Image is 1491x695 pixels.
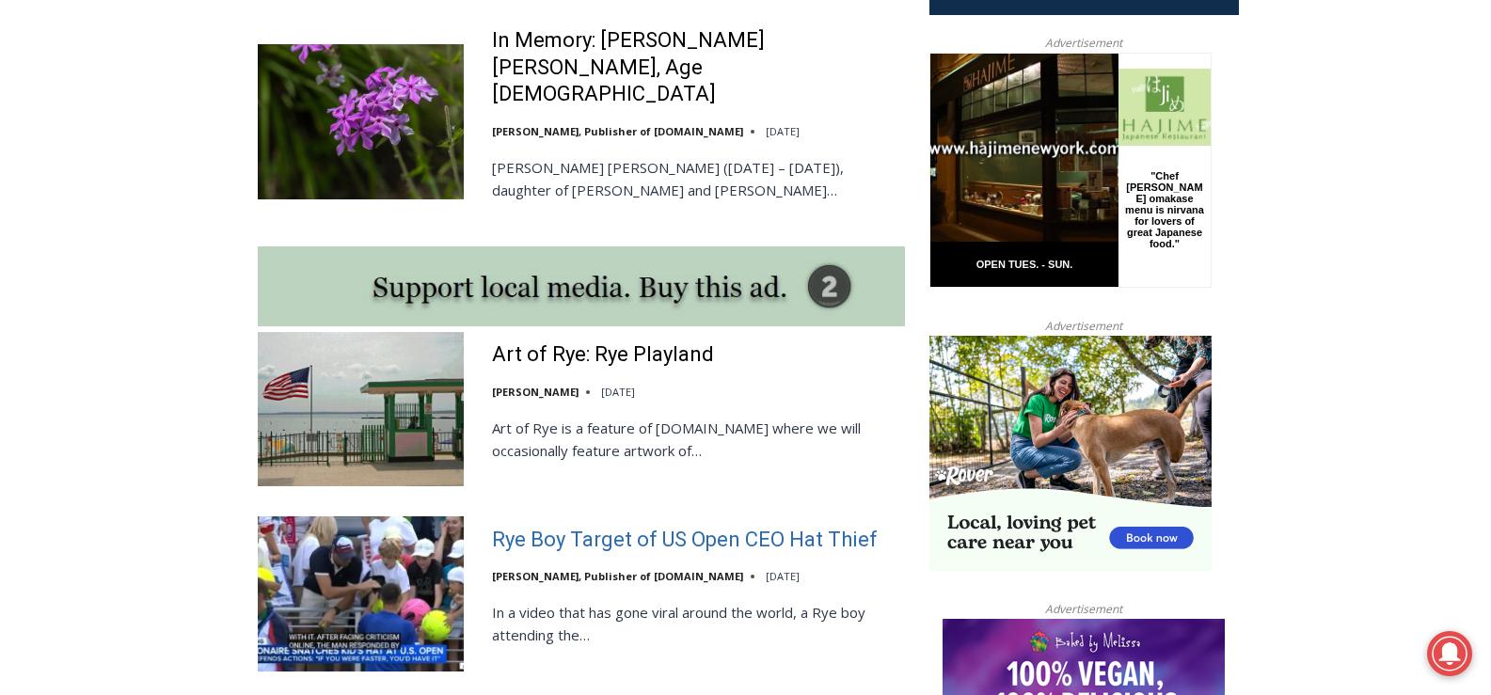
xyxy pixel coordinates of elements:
a: Open Tues. - Sun. [PHONE_NUMBER] [1,189,189,234]
p: In a video that has gone viral around the world, a Rye boy attending the… [492,601,905,646]
p: Art of Rye is a feature of [DOMAIN_NAME] where we will occasionally feature artwork of… [492,417,905,462]
span: Intern @ [DOMAIN_NAME] [492,187,872,229]
img: support local media, buy this ad [258,246,905,326]
a: In Memory: [PERSON_NAME] [PERSON_NAME], Age [DEMOGRAPHIC_DATA] [492,27,905,108]
a: Art of Rye: Rye Playland [492,341,714,369]
time: [DATE] [601,385,635,399]
span: Advertisement [1026,317,1141,335]
a: Intern @ [DOMAIN_NAME] [452,182,912,234]
img: Rye Boy Target of US Open CEO Hat Thief [258,516,464,671]
a: [PERSON_NAME], Publisher of [DOMAIN_NAME] [492,569,743,583]
a: [PERSON_NAME], Publisher of [DOMAIN_NAME] [492,124,743,138]
a: [PERSON_NAME] [492,385,579,399]
span: Advertisement [1026,34,1141,52]
div: "Chef [PERSON_NAME] omakase menu is nirvana for lovers of great Japanese food." [194,118,277,225]
p: [PERSON_NAME] [PERSON_NAME] ([DATE] – [DATE]), daughter of [PERSON_NAME] and [PERSON_NAME]… [492,156,905,201]
time: [DATE] [766,124,800,138]
time: [DATE] [766,569,800,583]
a: Rye Boy Target of US Open CEO Hat Thief [492,527,878,554]
img: In Memory: Barbara Porter Schofield, Age 90 [258,44,464,198]
img: Art of Rye: Rye Playland [258,332,464,486]
div: Apply Now <> summer and RHS senior internships available [475,1,889,182]
span: Open Tues. - Sun. [PHONE_NUMBER] [6,194,184,265]
span: Advertisement [1026,600,1141,618]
